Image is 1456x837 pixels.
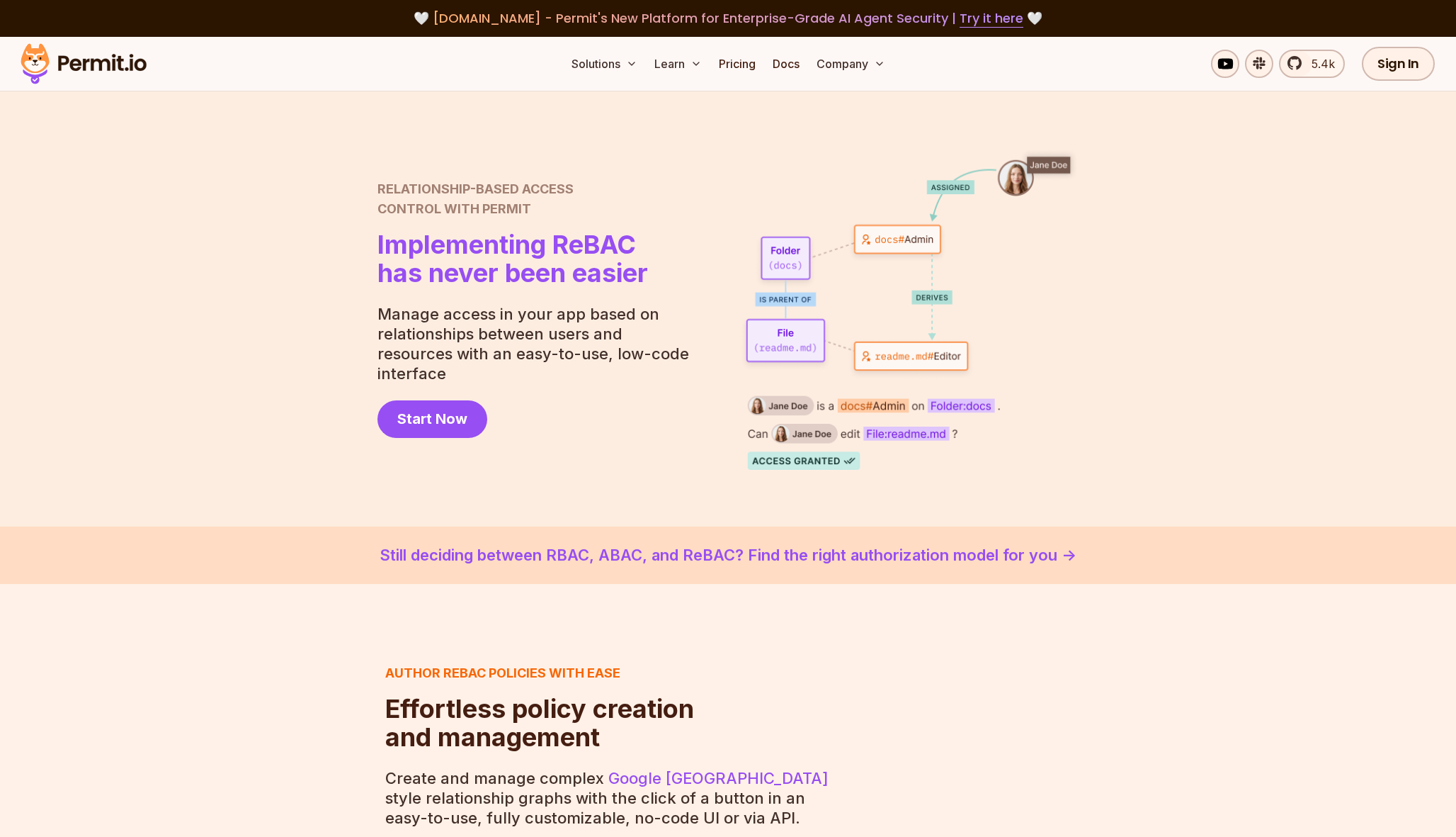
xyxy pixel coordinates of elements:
[14,40,153,88] img: Permit logo
[649,50,707,78] button: Learn
[377,304,700,383] p: Manage access in your app based on relationships between users and resources with an easy-to-use,...
[566,50,643,78] button: Solutions
[811,50,891,78] button: Company
[385,695,694,723] span: Effortless policy creation
[34,9,1422,28] div: 🤍 🤍
[608,769,829,787] a: Google [GEOGRAPHIC_DATA]
[397,409,467,429] span: Start Now
[377,179,648,219] h2: Control with Permit
[433,9,1023,27] span: [DOMAIN_NAME] - Permit's New Platform for Enterprise-Grade AI Agent Security |
[377,179,648,199] span: Relationship-Based Access
[1279,50,1345,78] a: 5.4k
[713,50,761,78] a: Pricing
[34,544,1422,567] a: Still deciding between RBAC, ABAC, and ReBAC? Find the right authorization model for you ->
[1303,55,1335,72] span: 5.4k
[377,230,648,259] span: Implementing ReBAC
[1362,47,1435,81] a: Sign In
[377,230,648,287] h1: has never been easier
[377,400,487,438] a: Start Now
[385,695,694,751] h2: and management
[767,50,805,78] a: Docs
[385,663,694,683] h3: Author ReBAC policies with ease
[385,768,831,828] p: Create and manage complex style relationship graphs with the click of a button in an easy-to-use,...
[960,9,1023,28] a: Try it here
